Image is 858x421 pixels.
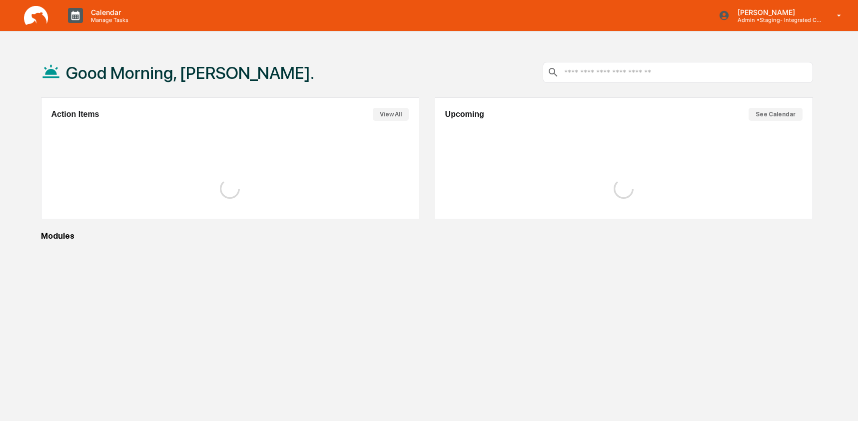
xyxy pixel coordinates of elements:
[83,8,133,16] p: Calendar
[445,110,484,119] h2: Upcoming
[373,108,409,121] button: View All
[41,231,813,241] div: Modules
[66,63,314,83] h1: Good Morning, [PERSON_NAME].
[749,108,803,121] button: See Calendar
[730,16,823,23] p: Admin • Staging- Integrated Compliance Advisors
[24,6,48,25] img: logo
[51,110,99,119] h2: Action Items
[83,16,133,23] p: Manage Tasks
[730,8,823,16] p: [PERSON_NAME]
